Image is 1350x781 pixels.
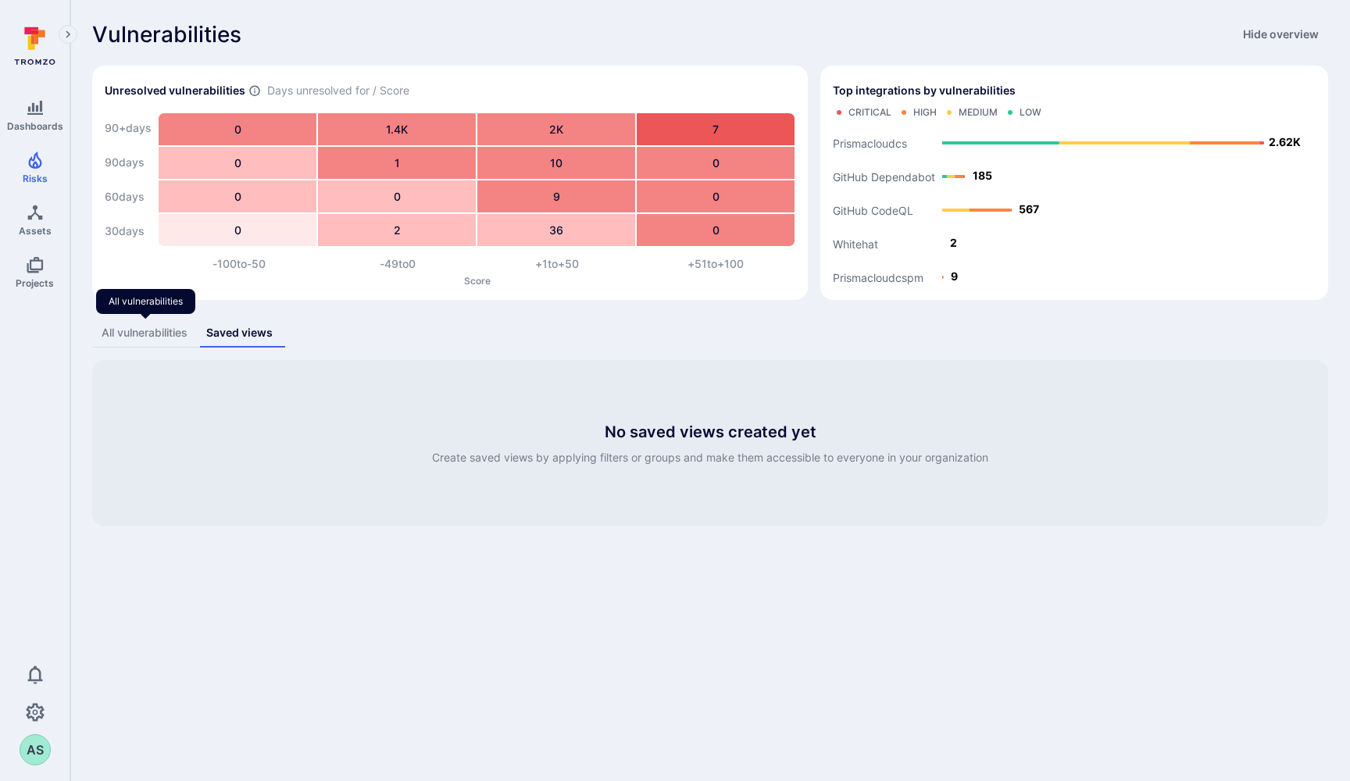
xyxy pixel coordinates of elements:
[477,113,635,145] div: 2K
[319,256,478,272] div: -49 to 0
[833,204,913,217] text: GitHub CodeQL
[833,125,1316,287] svg: Top integrations by vulnerabilities bar
[637,113,795,145] div: 7
[20,734,51,765] div: Abhisek Sutar
[432,449,988,465] p: Create saved views by applying filters or groups and make them accessible to everyone in your org...
[62,28,73,41] i: Expand navigation menu
[1019,202,1039,216] text: 567
[159,113,316,145] div: 0
[951,269,958,283] text: 9
[637,256,796,272] div: +51 to +100
[7,120,63,132] span: Dashboards
[159,275,795,287] p: Score
[637,180,795,212] div: 0
[318,214,476,246] div: 2
[267,83,409,99] span: Days unresolved for / Score
[477,214,635,246] div: 36
[105,216,152,247] div: 30 days
[820,66,1328,300] div: Top integrations by vulnerabilities
[92,22,241,47] span: Vulnerabilities
[105,147,152,178] div: 90 days
[206,325,273,341] div: Saved views
[432,421,988,443] span: No saved views created yet
[833,137,907,150] text: Prismacloudcs
[102,325,187,341] div: All vulnerabilities
[105,112,152,144] div: 90+ days
[16,277,54,289] span: Projects
[1234,22,1328,47] button: Hide overview
[637,214,795,246] div: 0
[19,225,52,237] span: Assets
[159,147,316,179] div: 0
[1269,135,1301,148] text: 2.62K
[318,180,476,212] div: 0
[833,83,1016,98] span: Top integrations by vulnerabilities
[477,147,635,179] div: 10
[105,83,245,98] h2: Unresolved vulnerabilities
[1020,106,1041,119] div: Low
[248,83,261,99] span: Number of vulnerabilities in status ‘Open’ ‘Triaged’ and ‘In process’ divided by score and scanne...
[833,170,935,184] text: GitHub Dependabot
[23,173,48,184] span: Risks
[973,169,992,182] text: 185
[92,319,1328,348] div: assets tabs
[59,25,77,44] button: Expand navigation menu
[105,181,152,212] div: 60 days
[159,256,319,272] div: -100 to -50
[833,237,878,251] text: Whitehat
[318,147,476,179] div: 1
[833,271,923,284] text: Prismacloudcspm
[20,734,51,765] button: AS
[913,106,937,119] div: High
[848,106,891,119] div: Critical
[959,106,998,119] div: Medium
[159,180,316,212] div: 0
[477,180,635,212] div: 9
[477,256,637,272] div: +1 to +50
[159,214,316,246] div: 0
[96,289,195,314] div: All vulnerabilities
[318,113,476,145] div: 1.4K
[637,147,795,179] div: 0
[950,236,957,249] text: 2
